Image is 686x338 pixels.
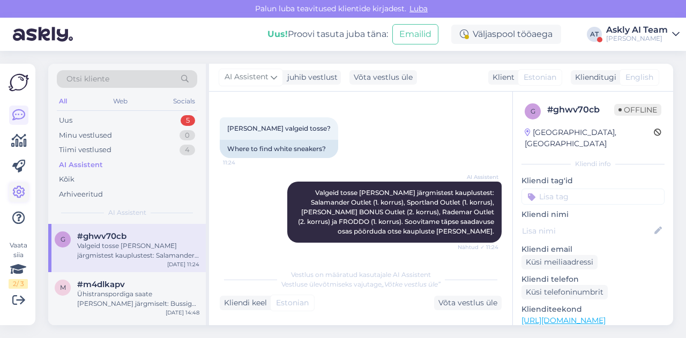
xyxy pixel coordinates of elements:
p: Kliendi tag'id [521,175,665,186]
span: Otsi kliente [66,73,109,85]
i: „Võtke vestlus üle” [382,280,441,288]
div: Kliendi keel [220,297,267,309]
span: Valgeid tosse [PERSON_NAME] järgmistest kauplustest: Salamander Outlet (1. korrus), Sportland Out... [298,189,496,235]
div: Küsi meiliaadressi [521,255,598,269]
span: #ghwv70cb [77,231,126,241]
span: AI Assistent [458,173,498,181]
div: 0 [180,130,195,141]
p: Kliendi email [521,244,665,255]
b: Uus! [267,29,288,39]
span: m [60,283,66,291]
div: AT [587,27,602,42]
span: Vestluse ülevõtmiseks vajutage [281,280,441,288]
span: Offline [614,104,661,116]
div: Kõik [59,174,74,185]
p: Klienditeekond [521,304,665,315]
a: Askly AI Team[PERSON_NAME] [606,26,680,43]
div: [DATE] 11:24 [167,260,199,268]
div: juhib vestlust [283,72,338,83]
span: #m4dlkapv [77,280,125,289]
div: Vaata siia [9,241,28,289]
span: Estonian [524,72,556,83]
div: [GEOGRAPHIC_DATA], [GEOGRAPHIC_DATA] [525,127,654,149]
div: Klienditugi [571,72,616,83]
p: Kliendi telefon [521,274,665,285]
div: Uus [59,115,72,126]
p: Kliendi nimi [521,209,665,220]
span: English [625,72,653,83]
div: Minu vestlused [59,130,112,141]
span: AI Assistent [225,71,269,83]
input: Lisa tag [521,189,665,205]
div: Küsi telefoninumbrit [521,285,608,299]
div: Web [111,94,130,108]
span: [PERSON_NAME] valgeid tosse? [227,124,331,132]
div: Askly AI Team [606,26,668,34]
div: AI Assistent [59,160,103,170]
span: g [531,107,535,115]
div: Väljaspool tööaega [451,25,561,44]
span: 11:24 [223,159,263,167]
div: Võta vestlus üle [349,70,417,85]
div: Proovi tasuta juba täna: [267,28,388,41]
img: Askly Logo [9,72,29,93]
button: Emailid [392,24,438,44]
div: 2 / 3 [9,279,28,289]
span: g [61,235,65,243]
div: Ühistranspordiga saate [PERSON_NAME] järgmiselt: Bussiga: Kivimurru peatus, Pae peatus, Ülemiste ... [77,289,199,309]
div: Valgeid tosse [PERSON_NAME] järgmistest kauplustest: Salamander Outlet (1. korrus), Sportland Out... [77,241,199,260]
input: Lisa nimi [522,225,652,237]
div: Where to find white sneakers? [220,140,338,158]
span: Vestlus on määratud kasutajale AI Assistent [291,271,431,279]
div: 5 [181,115,195,126]
div: Võta vestlus üle [434,296,502,310]
div: Arhiveeritud [59,189,103,200]
span: Nähtud ✓ 11:24 [458,243,498,251]
div: All [57,94,69,108]
div: Klient [488,72,514,83]
a: [URL][DOMAIN_NAME] [521,316,606,325]
div: Kliendi info [521,159,665,169]
span: Luba [406,4,431,13]
span: Estonian [276,297,309,309]
div: # ghwv70cb [547,103,614,116]
div: 4 [180,145,195,155]
div: Tiimi vestlused [59,145,111,155]
div: [PERSON_NAME] [606,34,668,43]
span: AI Assistent [108,208,146,217]
div: Socials [171,94,197,108]
div: [DATE] 14:48 [166,309,199,317]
